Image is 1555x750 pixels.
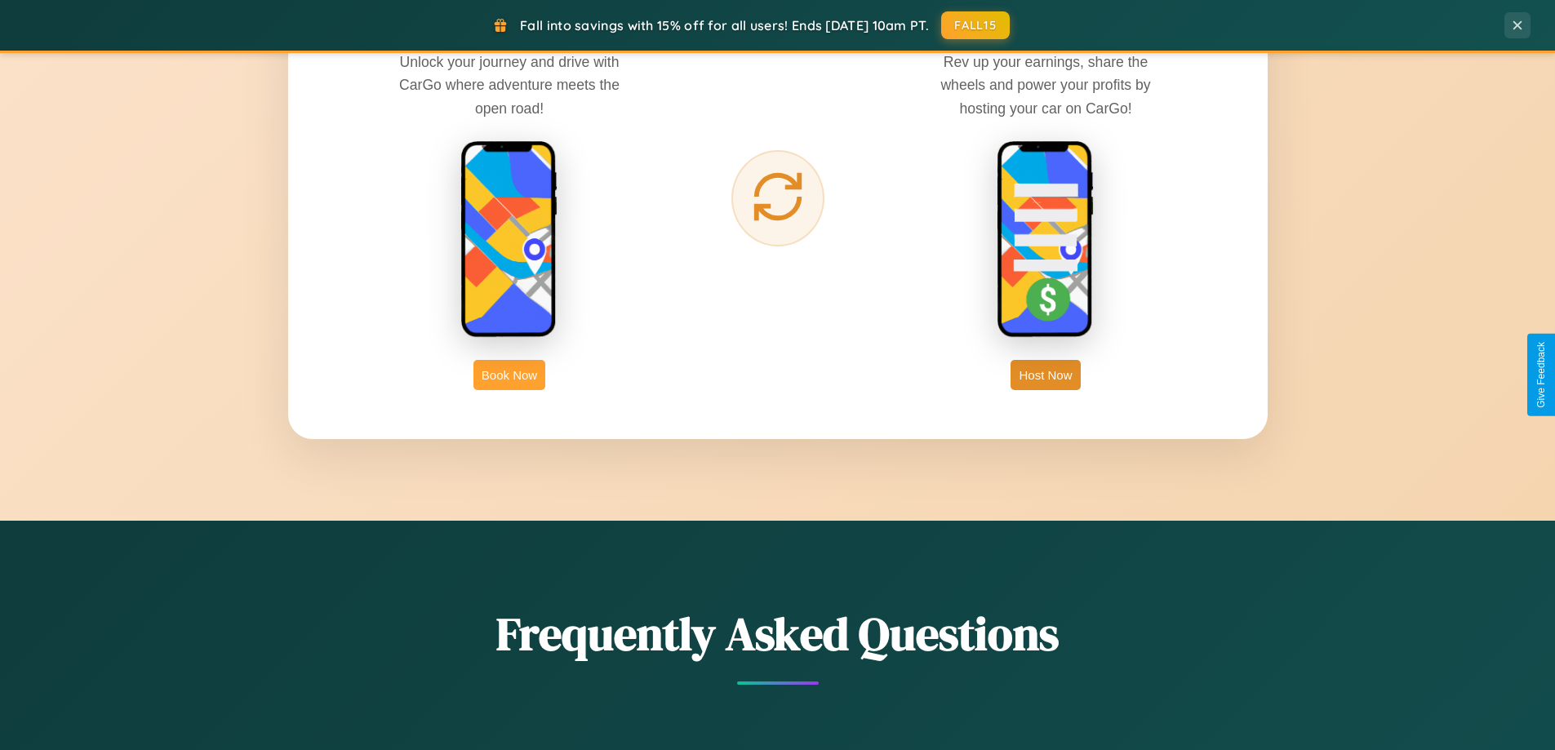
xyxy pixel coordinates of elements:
button: FALL15 [941,11,1010,39]
div: Give Feedback [1535,342,1547,408]
img: host phone [997,140,1095,339]
button: Host Now [1011,360,1080,390]
p: Rev up your earnings, share the wheels and power your profits by hosting your car on CarGo! [923,51,1168,119]
span: Fall into savings with 15% off for all users! Ends [DATE] 10am PT. [520,17,929,33]
h2: Frequently Asked Questions [288,602,1268,665]
img: rent phone [460,140,558,339]
p: Unlock your journey and drive with CarGo where adventure meets the open road! [387,51,632,119]
button: Book Now [473,360,545,390]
